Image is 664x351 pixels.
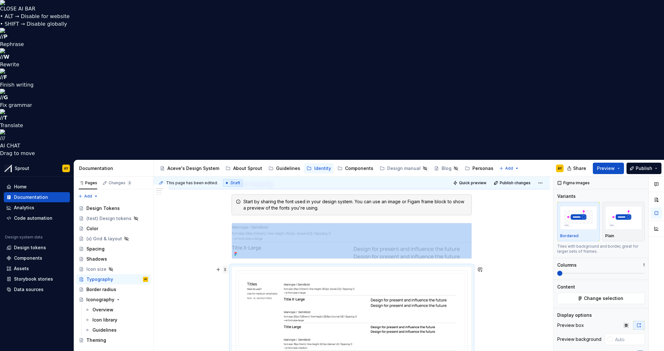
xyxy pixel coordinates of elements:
[79,165,151,172] div: Documentation
[92,317,117,323] div: Icon library
[605,233,614,238] p: Plain
[14,215,52,221] div: Code automation
[560,206,597,229] img: placeholder
[86,296,114,303] div: Iconography
[451,179,489,187] button: Quick preview
[76,244,151,254] a: Spacing
[605,206,642,229] img: placeholder
[86,276,113,283] div: Typography
[4,263,70,274] a: Assets
[593,163,624,174] button: Preview
[4,274,70,284] a: Storybook stories
[557,284,575,290] div: Content
[157,162,496,175] div: Page tree
[304,163,334,173] a: Identity
[86,225,98,232] div: Color
[109,180,132,185] div: Changes
[557,244,645,254] div: Tiles with background and border, great for larger sets of frames.
[4,203,70,213] a: Analytics
[14,276,53,282] div: Storybook stories
[597,165,615,172] span: Preview
[431,163,461,173] a: Blog
[497,164,521,173] button: Add
[4,253,70,263] a: Components
[76,335,151,345] a: Theming
[127,180,132,185] span: 3
[86,205,120,211] div: Design Tokens
[92,327,117,333] div: Guidelines
[1,161,72,175] button: SproutAY
[84,194,92,199] span: Add
[442,165,451,172] div: Blog
[377,163,430,173] a: Design manual
[76,203,151,345] div: Page tree
[86,246,105,252] div: Spacing
[573,165,586,172] span: Share
[14,244,46,251] div: Design tokens
[500,180,531,185] span: Publish changes
[243,198,468,211] div: Start by sharing the font used in your design system. You can use an image or Figam frame block t...
[459,180,486,185] span: Quick preview
[345,165,373,172] div: Components
[335,163,376,173] a: Components
[266,163,303,173] a: Guidelines
[557,193,576,199] div: Variants
[4,213,70,223] a: Code automation
[557,262,577,268] div: Columns
[627,163,661,174] button: Publish
[564,163,590,174] button: Share
[14,184,27,190] div: Home
[462,163,496,173] a: Personas
[86,256,107,262] div: Shadows
[14,286,44,293] div: Data sources
[86,266,106,272] div: Icon size
[76,254,151,264] a: Shadows
[557,336,601,342] div: Preview background
[558,166,562,171] div: AY
[584,295,623,302] span: Change selection
[276,165,300,172] div: Guidelines
[557,312,592,318] div: Display options
[157,163,222,173] a: Aceve's Design System
[86,337,106,343] div: Theming
[557,322,584,328] div: Preview box
[82,305,151,315] a: Overview
[76,284,151,295] a: Border radius
[76,213,151,224] a: (test) Design tokens
[314,165,331,172] div: Identity
[5,235,43,240] div: Design system data
[4,192,70,202] a: Documentation
[76,203,151,213] a: Design Tokens
[492,179,533,187] button: Publish changes
[223,163,265,173] a: About Sprout
[86,236,122,242] div: (x) Grid & layout
[144,276,147,283] div: AY
[232,223,471,258] img: e183ba2f-15c0-4495-bbdd-5769d640096f.png
[76,224,151,234] a: Color
[86,215,132,222] div: (test) Design tokens
[64,166,68,171] div: AY
[76,264,151,274] a: Icon size
[560,233,579,238] p: Bordered
[15,165,29,172] div: Sprout
[643,263,645,268] p: 1
[14,255,42,261] div: Components
[4,182,70,192] a: Home
[76,295,151,305] a: Iconography
[14,205,34,211] div: Analytics
[231,180,240,185] span: Draft
[4,243,70,253] a: Design tokens
[76,192,100,201] button: Add
[86,286,116,293] div: Border radius
[92,307,113,313] div: Overview
[636,165,652,172] span: Publish
[4,284,70,295] a: Data sources
[233,165,262,172] div: About Sprout
[14,265,29,272] div: Assets
[557,202,600,241] button: placeholderBordered
[4,165,12,172] img: b6c2a6ff-03c2-4811-897b-2ef07e5e0e51.png
[387,165,421,172] div: Design manual
[472,165,493,172] div: Personas
[557,293,645,304] button: Change selection
[76,234,151,244] a: (x) Grid & layout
